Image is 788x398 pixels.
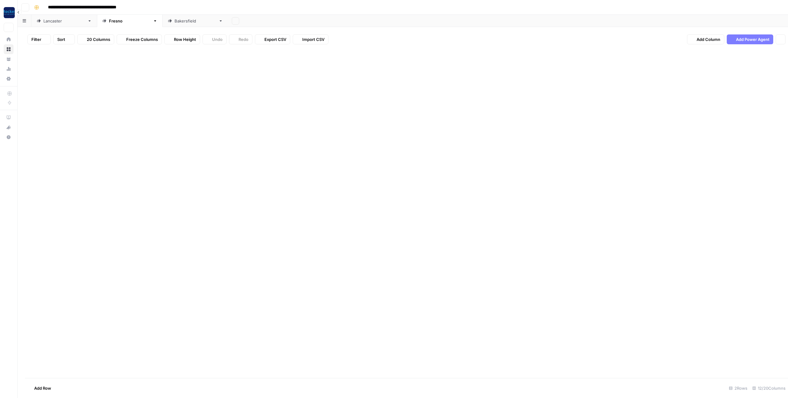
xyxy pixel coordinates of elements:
a: Browse [4,44,14,54]
button: Workspace: Rocket Pilots [4,5,14,20]
a: [GEOGRAPHIC_DATA] [163,15,228,27]
span: Filter [31,36,41,42]
button: 20 Columns [77,34,114,44]
a: [GEOGRAPHIC_DATA] [97,15,163,27]
button: Undo [203,34,227,44]
button: Help + Support [4,132,14,142]
a: Home [4,34,14,44]
a: Your Data [4,54,14,64]
div: [GEOGRAPHIC_DATA] [109,18,151,24]
a: Usage [4,64,14,74]
button: Add Row [25,383,55,393]
button: Filter [27,34,51,44]
button: Row Height [164,34,200,44]
span: Add Row [34,385,51,391]
div: [GEOGRAPHIC_DATA] [43,18,85,24]
a: Settings [4,74,14,84]
button: Redo [229,34,252,44]
a: [GEOGRAPHIC_DATA] [31,15,97,27]
button: What's new? [4,122,14,132]
span: Import CSV [302,36,324,42]
span: Redo [239,36,248,42]
button: Export CSV [255,34,290,44]
span: Sort [57,36,65,42]
a: AirOps Academy [4,113,14,122]
span: 20 Columns [87,36,110,42]
img: Rocket Pilots Logo [4,7,15,18]
span: Undo [212,36,223,42]
button: Freeze Columns [117,34,162,44]
div: [GEOGRAPHIC_DATA] [175,18,216,24]
span: Freeze Columns [126,36,158,42]
div: What's new? [4,123,13,132]
button: Import CSV [293,34,328,44]
button: Sort [53,34,75,44]
span: Export CSV [264,36,286,42]
span: Row Height [174,36,196,42]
